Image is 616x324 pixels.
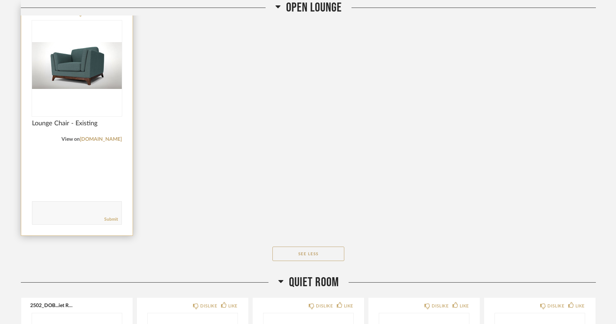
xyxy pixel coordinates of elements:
[32,21,122,111] img: undefined
[32,21,122,111] div: 0
[200,302,217,310] div: DISLIKE
[316,302,333,310] div: DISLIKE
[547,302,564,310] div: DISLIKE
[30,302,75,308] button: 2502_DOB...iet Room.pdf
[289,275,339,290] span: Quiet Room
[80,137,122,142] a: [DOMAIN_NAME]
[344,302,353,310] div: LIKE
[432,302,449,310] div: DISLIKE
[272,247,344,261] button: See Less
[104,216,118,222] a: Submit
[32,120,122,127] span: Lounge Chair - Existing
[460,302,469,310] div: LIKE
[575,302,585,310] div: LIKE
[61,137,80,142] span: View on
[228,302,238,310] div: LIKE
